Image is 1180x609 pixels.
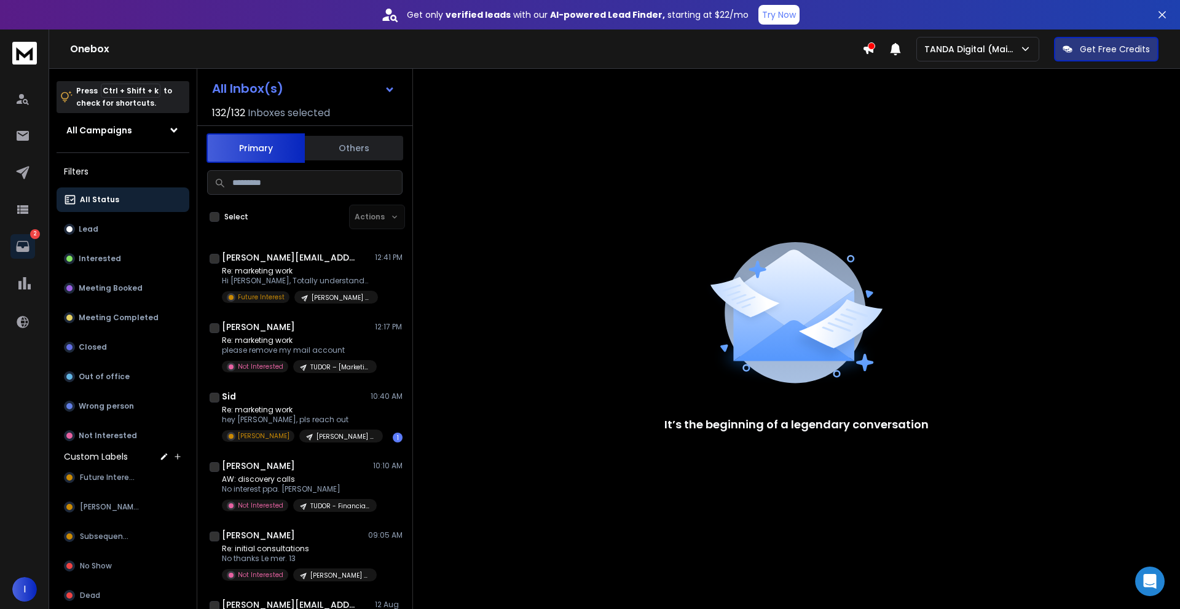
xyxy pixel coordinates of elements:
p: Out of office [79,372,130,382]
span: Dead [80,591,100,600]
p: Get only with our starting at $22/mo [407,9,749,21]
p: Lead [79,224,98,234]
span: 132 / 132 [212,106,245,120]
p: 10:40 AM [371,391,403,401]
div: 1 [393,433,403,442]
label: Select [224,212,248,222]
p: 12:17 PM [375,322,403,332]
button: Try Now [758,5,800,25]
p: Re: initial consultations [222,544,369,554]
p: 2 [30,229,40,239]
p: 09:05 AM [368,530,403,540]
p: Hi [PERSON_NAME], Totally understand — thanks [222,276,369,286]
button: Future Interest [57,465,189,490]
p: 12:41 PM [375,253,403,262]
button: Dead [57,583,189,608]
p: [PERSON_NAME] – [Marketing] – [GEOGRAPHIC_DATA] – 1-10 [312,293,371,302]
p: 10:10 AM [373,461,403,471]
button: Subsequence [57,524,189,549]
button: Out of office [57,364,189,389]
button: All Inbox(s) [202,76,405,101]
span: Ctrl + Shift + k [101,84,160,98]
button: [PERSON_NAME] [57,495,189,519]
span: Subsequence [80,532,132,541]
button: Meeting Completed [57,305,189,330]
p: TANDA Digital (Main) [924,43,1020,55]
span: [PERSON_NAME] [80,502,140,512]
span: No Show [80,561,112,571]
p: No thanks Le mer. 13 [222,554,369,564]
h3: Custom Labels [64,450,128,463]
button: No Show [57,554,189,578]
h3: Inboxes selected [248,106,330,120]
button: Closed [57,335,189,360]
p: Wrong person [79,401,134,411]
h1: [PERSON_NAME] [222,529,295,541]
button: All Campaigns [57,118,189,143]
p: Not Interested [238,362,283,371]
p: [PERSON_NAME] – Professional Services | 1-10 | EU [310,571,369,580]
p: Get Free Credits [1080,43,1150,55]
button: I [12,577,37,602]
span: Future Interest [80,473,136,482]
p: Meeting Completed [79,313,159,323]
a: 2 [10,234,35,259]
button: Primary [206,133,305,163]
div: Open Intercom Messenger [1135,567,1165,596]
p: Meeting Booked [79,283,143,293]
strong: AI-powered Lead Finder, [550,9,665,21]
p: Try Now [762,9,796,21]
button: All Status [57,187,189,212]
img: logo [12,42,37,65]
h1: [PERSON_NAME] [222,460,295,472]
button: Interested [57,246,189,271]
p: [PERSON_NAME] - [Marketing] – [GEOGRAPHIC_DATA] – 11-200 [317,432,376,441]
p: Not Interested [238,501,283,510]
h3: Filters [57,163,189,180]
p: TUDOR – [Marketing] – EU – 1-10 [310,363,369,372]
p: All Status [80,195,119,205]
p: Closed [79,342,107,352]
p: Press to check for shortcuts. [76,85,172,109]
button: Others [305,135,403,162]
p: No interest ppa. [PERSON_NAME] [222,484,369,494]
button: Get Free Credits [1054,37,1158,61]
button: Wrong person [57,394,189,418]
button: Meeting Booked [57,276,189,301]
p: hey [PERSON_NAME], pls reach out [222,415,369,425]
p: please remove my mail account [222,345,369,355]
p: Interested [79,254,121,264]
h1: All Inbox(s) [212,82,283,95]
h1: All Campaigns [66,124,132,136]
p: Re: marketing work [222,405,369,415]
p: Future Interest [238,293,285,302]
p: Not Interested [79,431,137,441]
p: TUDOR - Financial Services | [GEOGRAPHIC_DATA] [310,501,369,511]
p: Re: marketing work [222,266,369,276]
p: It’s the beginning of a legendary conversation [664,416,929,433]
h1: [PERSON_NAME][EMAIL_ADDRESS][DOMAIN_NAME] [222,251,357,264]
button: Lead [57,217,189,242]
p: Re: marketing work [222,336,369,345]
p: [PERSON_NAME] [238,431,289,441]
p: AW: discovery calls [222,474,369,484]
button: Not Interested [57,423,189,448]
p: Not Interested [238,570,283,580]
strong: verified leads [446,9,511,21]
h1: [PERSON_NAME] [222,321,295,333]
h1: Onebox [70,42,862,57]
h1: Sid [222,390,236,403]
